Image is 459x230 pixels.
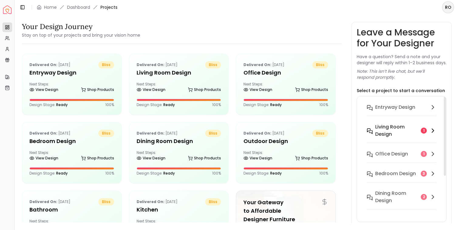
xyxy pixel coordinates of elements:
p: 100 % [105,171,114,176]
p: Design Stage: [29,102,68,107]
small: Stay on top of your projects and bring your vision home [22,32,140,38]
p: [DATE] [243,61,284,68]
b: Delivered on: [137,62,165,67]
div: Next Steps: [243,82,328,94]
p: 100 % [212,102,221,107]
h6: Bedroom design [375,170,416,177]
a: View Design [29,154,58,162]
a: Shop Products [295,154,328,162]
span: bliss [98,130,114,137]
p: 100 % [319,171,328,176]
h5: entryway design [29,68,114,77]
button: Bedroom design3 [362,168,441,187]
a: View Design [243,154,272,162]
a: Dashboard [67,4,90,10]
div: Next Steps: [29,82,114,94]
div: 1 [421,151,427,157]
div: Next Steps: [137,150,221,162]
div: 3 [421,171,427,177]
span: bliss [205,130,221,137]
span: Ready [163,102,175,107]
h6: Dining Room design [375,190,418,204]
p: Have a question? Send a note and your designer will reply within 1–2 business days. [357,54,447,66]
h5: Bathroom [29,205,114,214]
nav: breadcrumb [37,4,117,10]
p: 100 % [319,102,328,107]
a: Shop Products [81,85,114,94]
b: Delivered on: [243,131,271,136]
button: RO [442,1,454,13]
span: Ready [270,102,282,107]
p: Design Stage: [243,102,282,107]
h5: Kitchen [137,205,221,214]
button: Living Room design1 [362,121,441,148]
h5: Outdoor design [243,137,328,145]
h5: Living Room design [137,68,221,77]
div: Next Steps: [29,150,114,162]
button: entryway design [362,101,441,121]
h6: Outdoor design [375,217,414,224]
a: Shop Products [188,154,221,162]
p: [DATE] [243,130,284,137]
span: bliss [205,61,221,68]
p: Design Stage: [29,171,68,176]
div: 1 [421,128,427,134]
span: bliss [98,198,114,205]
h5: Dining Room design [137,137,221,145]
a: Shop Products [295,85,328,94]
a: View Design [29,85,58,94]
h6: entryway design [375,104,415,111]
h5: Office design [243,68,328,77]
p: 100 % [212,171,221,176]
b: Delivered on: [29,199,57,204]
h5: Bedroom design [29,137,114,145]
b: Delivered on: [29,62,57,67]
p: [DATE] [137,130,178,137]
button: Dining Room design2 [362,187,441,214]
p: Select a project to start a conversation [357,88,445,94]
b: Delivered on: [29,131,57,136]
div: Next Steps: [243,150,328,162]
div: 2 [421,194,427,200]
a: View Design [243,85,272,94]
p: [DATE] [29,198,70,205]
p: Design Stage: [137,171,175,176]
button: Office design1 [362,148,441,168]
b: Delivered on: [243,62,271,67]
h3: Leave a Message for Your Designer [357,27,447,49]
a: View Design [137,154,165,162]
span: Projects [100,4,117,10]
span: bliss [205,198,221,205]
a: Shop Products [188,85,221,94]
p: Note: This isn’t live chat, but we’ll respond promptly. [357,68,447,80]
p: [DATE] [137,198,178,205]
p: Design Stage: [137,102,175,107]
span: Ready [56,171,68,176]
b: Delivered on: [137,199,165,204]
a: Shop Products [81,154,114,162]
span: bliss [312,130,328,137]
h3: Your Design Journey [22,22,140,32]
a: Spacejoy [3,5,12,14]
p: 100 % [105,102,114,107]
span: Ready [56,102,68,107]
span: bliss [98,61,114,68]
a: View Design [137,85,165,94]
b: Delivered on: [137,131,165,136]
p: [DATE] [29,61,70,68]
p: Design Stage: [243,171,282,176]
img: Spacejoy Logo [3,5,12,14]
p: [DATE] [29,130,70,137]
h6: Office design [375,150,408,158]
div: Next Steps: [137,82,221,94]
h5: Your Gateway to Affordable Designer Furniture [243,198,328,224]
span: RO [443,2,454,13]
h6: Living Room design [375,123,418,138]
a: Home [44,4,57,10]
span: Ready [270,171,282,176]
span: bliss [312,61,328,68]
span: Ready [163,171,175,176]
p: [DATE] [137,61,178,68]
